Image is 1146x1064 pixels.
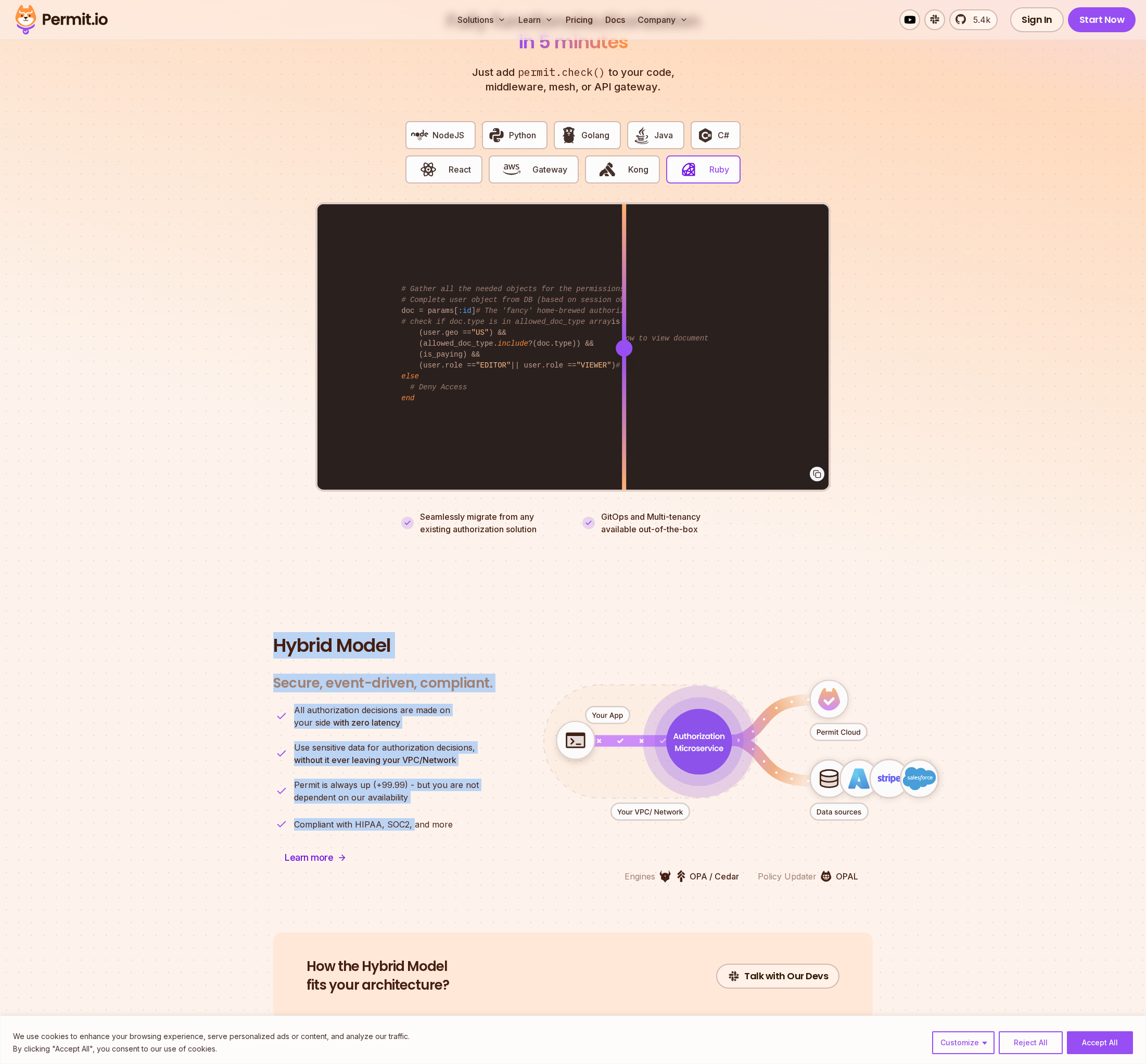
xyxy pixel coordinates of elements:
[949,9,998,30] a: 5.4k
[1068,7,1136,32] a: Start Now
[576,361,611,370] span: "VIEWER"
[999,1031,1063,1054] button: Reject All
[514,9,557,30] button: Learn
[294,741,475,754] span: Use sensitive data for authorization decisions,
[532,163,567,176] span: Gateway
[307,957,449,976] span: How the Hybrid Model
[453,9,510,30] button: Solutions
[13,1043,410,1055] p: By clicking "Accept All", you consent to our use of cookies.
[654,129,673,141] span: Java
[625,870,655,883] p: Engines
[394,275,752,412] code: user = session[ ] doc = params[ ] allowed_doc_type = list_allowed_doc_type(user.role) is_paying =...
[273,635,873,656] h2: Hybrid Model
[518,29,628,55] span: in 5 minutes
[515,65,608,80] span: permit.check()
[498,339,528,348] span: include
[461,65,685,94] p: Just add to your code, middleware, mesh, or API gateway.
[420,510,564,535] p: Seamlessly migrate from any existing authorization solution
[273,845,358,870] a: Learn more
[294,779,479,804] p: dependent on our availability
[1010,7,1064,32] a: Sign In
[718,129,729,141] span: C#
[758,870,817,883] p: Policy Updater
[410,383,467,391] span: # Deny Access
[696,126,714,144] img: C#
[444,11,702,52] h2: authorization
[599,161,616,178] img: Kong
[604,334,709,343] span: # Allow to view document
[13,1030,410,1043] p: We use cookies to enhance your browsing experience, serve personalized ads or content, and analyz...
[294,779,479,791] span: Permit is always up (+99.99) - but you are not
[601,9,629,30] a: Docs
[503,161,520,178] img: Gateway
[967,14,990,26] span: 5.4k
[401,318,611,326] span: # check if doc.type is in allowed_doc_type array
[680,161,697,178] img: Ruby
[307,957,449,995] h2: fits your architecture?
[333,717,400,728] strong: with zero latency
[459,307,472,315] span: :id
[633,9,692,30] button: Company
[419,161,437,178] img: React
[294,818,453,831] p: Compliant with HIPAA, SOC2, and more
[616,361,677,370] span: # Allow Access
[476,307,782,315] span: # The 'fancy' home-brewed authorization library (Someone wrote [DATE])
[273,675,492,692] h3: Secure, event-driven, compliant.
[709,163,729,176] span: Ruby
[601,510,701,535] p: GitOps and Multi-tenancy available out-of-the-box
[690,870,739,883] p: OPA / Cedar
[511,650,971,851] div: animation
[836,870,858,883] p: OPAL
[1067,1031,1133,1054] button: Accept All
[560,126,578,144] img: Golang
[401,285,651,293] span: # Gather all the needed objects for the permissions check
[581,129,609,141] span: Golang
[628,163,648,176] span: Kong
[285,850,333,865] span: Learn more
[562,9,597,30] a: Pricing
[294,704,450,729] p: your side
[633,126,651,144] img: Java
[716,964,839,989] a: Talk with Our Devs
[401,394,414,402] span: end
[476,361,511,370] span: "EDITOR"
[294,704,450,716] span: All authorization decisions are made on
[401,372,419,380] span: else
[472,329,489,337] span: "US"
[411,126,429,144] img: NodeJS
[401,296,720,304] span: # Complete user object from DB (based on session object, 3 DB queries...)
[932,1031,995,1054] button: Customize
[488,126,505,144] img: Python
[10,2,112,37] img: Permit logo
[432,129,464,141] span: NodeJS
[449,163,471,176] span: React
[294,755,456,765] strong: without it ever leaving your VPC/Network
[509,129,536,141] span: Python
